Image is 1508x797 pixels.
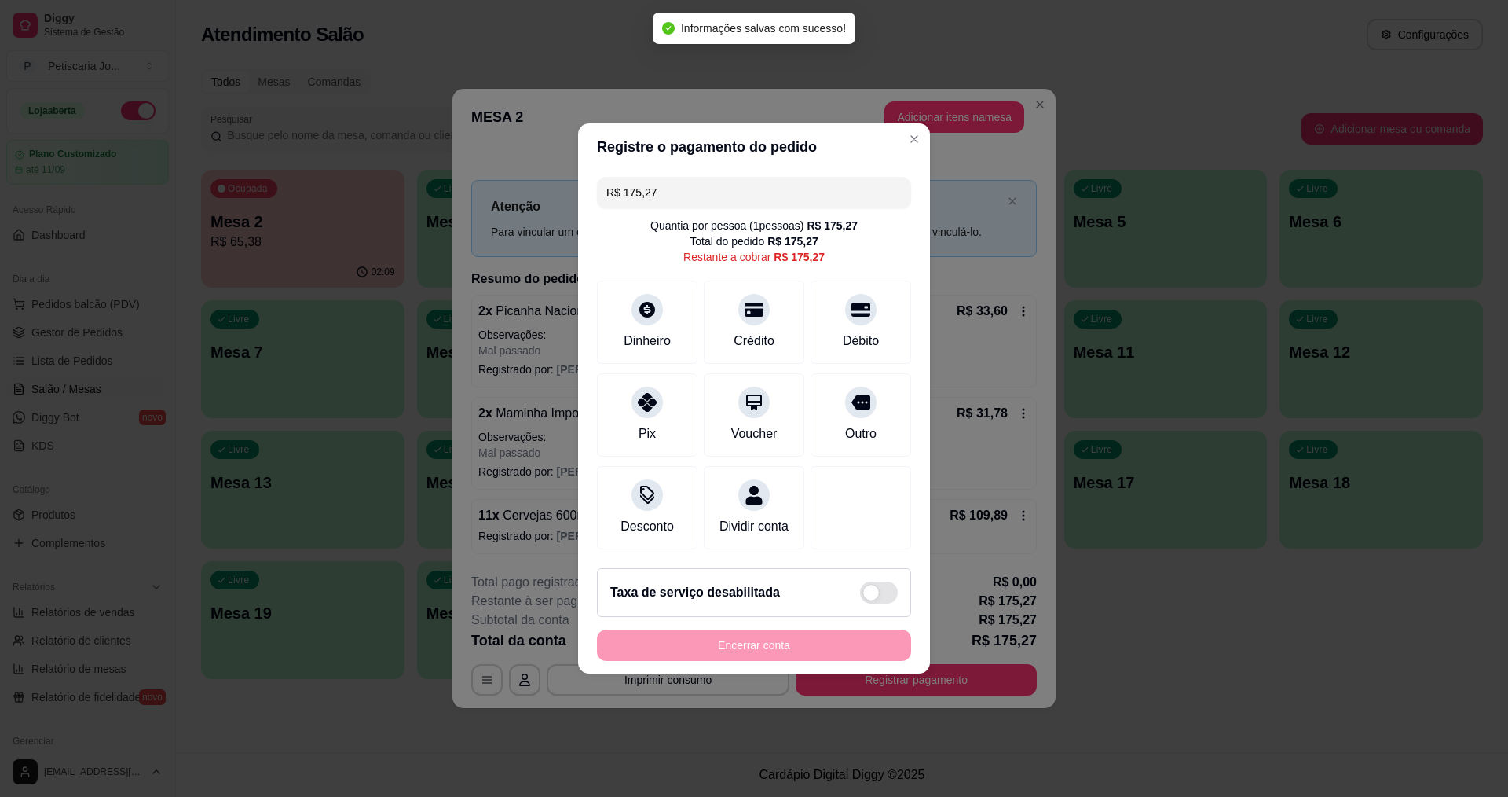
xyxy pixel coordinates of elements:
div: Crédito [734,332,774,351]
div: Débito [843,332,879,351]
header: Registre o pagamento do pedido [578,123,930,171]
div: Voucher [731,424,778,443]
span: Informações salvas com sucesso! [681,22,846,35]
div: Dinheiro [624,332,671,351]
div: Pix [639,424,656,443]
div: R$ 175,27 [767,233,818,249]
div: R$ 175,27 [774,249,825,265]
div: Total do pedido [690,233,818,249]
div: Desconto [620,517,674,536]
div: Dividir conta [719,517,789,536]
div: R$ 175,27 [807,218,858,233]
div: Outro [845,424,877,443]
div: Quantia por pessoa ( 1 pessoas) [650,218,858,233]
h2: Taxa de serviço desabilitada [610,583,780,602]
button: Close [902,127,927,152]
input: Ex.: hambúrguer de cordeiro [606,177,902,208]
div: Restante a cobrar [683,249,825,265]
span: check-circle [662,22,675,35]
